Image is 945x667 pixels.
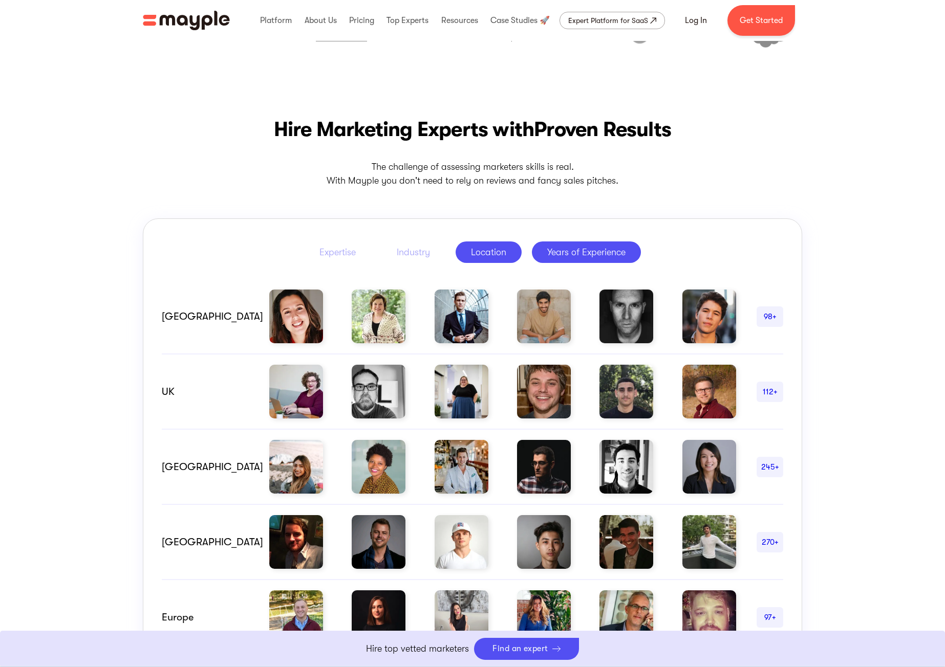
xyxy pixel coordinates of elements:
[757,536,783,548] div: 270+
[534,118,671,141] span: Proven Results
[757,611,783,624] div: 97+
[162,386,249,398] div: UK
[568,14,648,27] div: Expert Platform for SaaS
[673,8,719,33] a: Log In
[302,4,339,37] div: About Us
[162,536,249,548] div: [GEOGRAPHIC_DATA]
[397,246,430,258] div: Industry
[560,12,665,29] a: Expert Platform for SaaS
[727,5,795,36] a: Get Started
[162,310,249,323] div: [GEOGRAPHIC_DATA]
[384,4,431,37] div: Top Experts
[757,386,783,398] div: 112+
[162,461,249,473] div: [GEOGRAPHIC_DATA]
[143,160,802,188] p: The challenge of assessing marketers skills is real. With Mayple you don't need to rely on review...
[471,246,506,258] div: Location
[143,11,230,30] a: home
[143,115,802,144] h2: Hire Marketing Experts with
[439,4,481,37] div: Resources
[757,310,783,323] div: 98+
[319,246,356,258] div: Expertise
[143,11,230,30] img: Mayple logo
[757,461,783,473] div: 245+
[257,4,294,37] div: Platform
[162,611,249,624] div: Europe
[547,246,626,258] div: Years of Experience
[347,4,377,37] div: Pricing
